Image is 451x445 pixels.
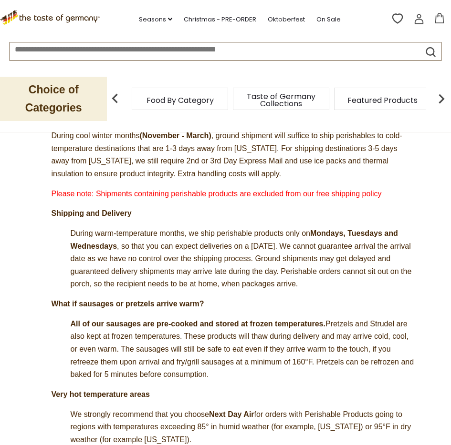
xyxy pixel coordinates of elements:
img: previous arrow [105,89,125,108]
a: Taste of Germany Collections [243,93,319,107]
a: Food By Category [147,97,214,104]
span: We strongly recommend that you choose for orders with Perishable Products going to regions with t... [71,410,411,444]
span: Shipping and Delivery [52,209,132,217]
a: Oktoberfest [268,14,305,25]
a: Christmas - PRE-ORDER [184,14,256,25]
strong: (November - March) [139,131,211,140]
span: During cool winter months , ground shipment will suffice to ship perishables to cold-temperature ... [52,131,402,178]
img: next arrow [432,89,451,108]
strong: Next Day Air [209,410,254,418]
span: Very hot temperature areas [52,390,150,398]
span: During warm-temperature months, we ship perishable products only on , so that you can expect deli... [71,229,412,288]
span: Pretzels and Strudel are also kept at frozen temperatures. These products will thaw during delive... [71,320,414,379]
a: Seasons [139,14,172,25]
span: What if sausages or pretzels arrive warm? [52,300,204,308]
b: All of our sausages are pre-cooked and stored at frozen temperatures. [71,320,325,328]
a: On Sale [316,14,341,25]
span: o ensure product integrity. Extra handling costs will apply. [88,170,281,178]
strong: Mondays, Tuesdays and Wednesdays [71,229,398,250]
a: Featured Products [347,97,418,104]
span: Please note: Shipments containing perishable products are excluded from our free shipping policy [52,190,382,198]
